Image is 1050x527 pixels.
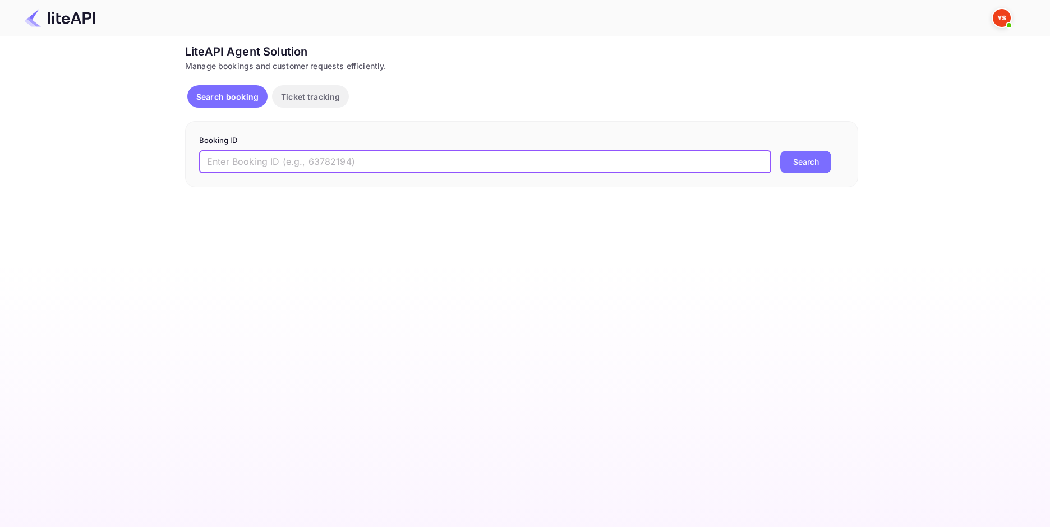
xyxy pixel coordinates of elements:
img: LiteAPI Logo [25,9,95,27]
div: Manage bookings and customer requests efficiently. [185,60,858,72]
p: Booking ID [199,135,844,146]
img: Yandex Support [993,9,1011,27]
p: Ticket tracking [281,91,340,103]
button: Search [780,151,831,173]
p: Search booking [196,91,259,103]
input: Enter Booking ID (e.g., 63782194) [199,151,771,173]
div: LiteAPI Agent Solution [185,43,858,60]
